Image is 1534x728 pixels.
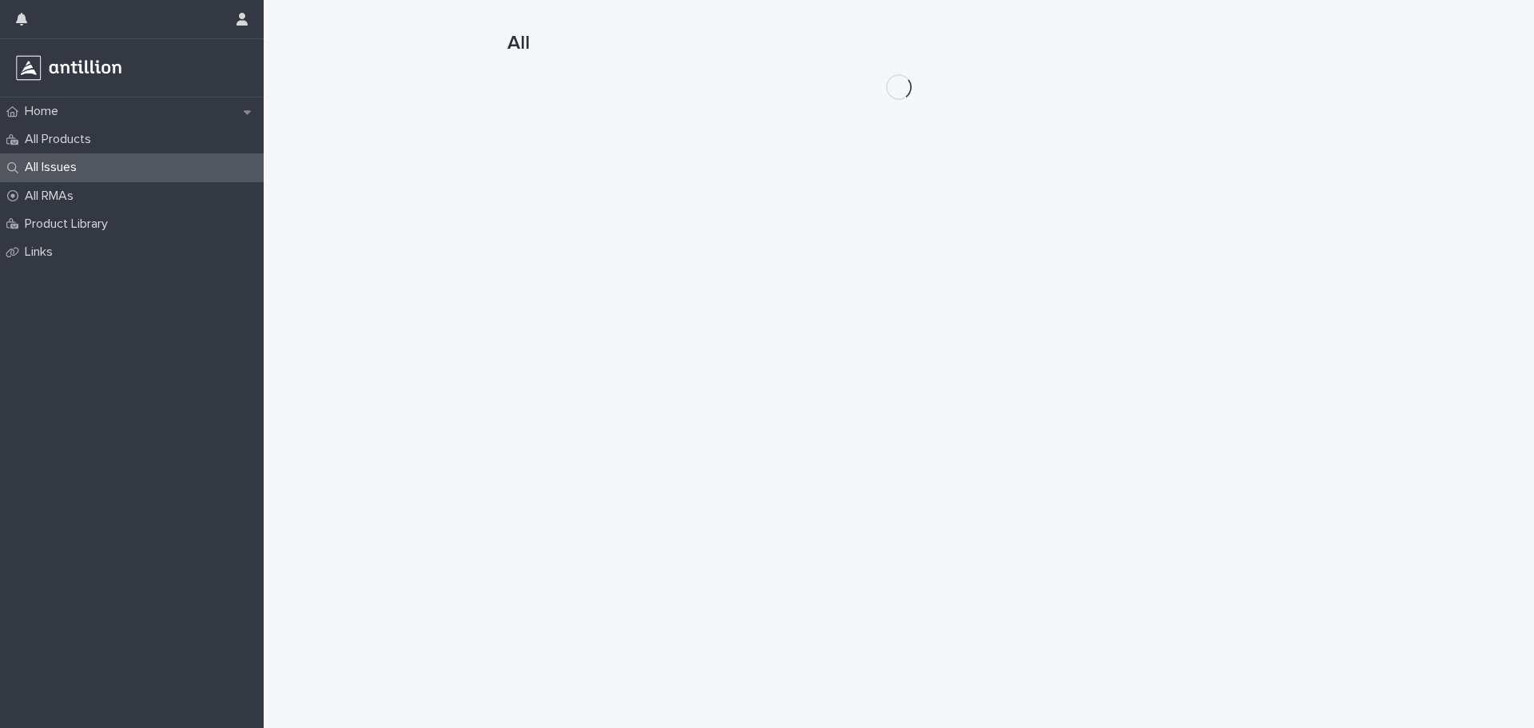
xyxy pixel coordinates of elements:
p: All Products [18,132,104,147]
h1: All [507,32,1290,55]
p: Links [18,245,66,260]
p: Home [18,104,71,119]
p: All Issues [18,160,89,175]
p: Product Library [18,217,121,232]
img: r3a3Z93SSpeN6cOOTyqw [13,52,125,84]
p: All RMAs [18,189,86,204]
